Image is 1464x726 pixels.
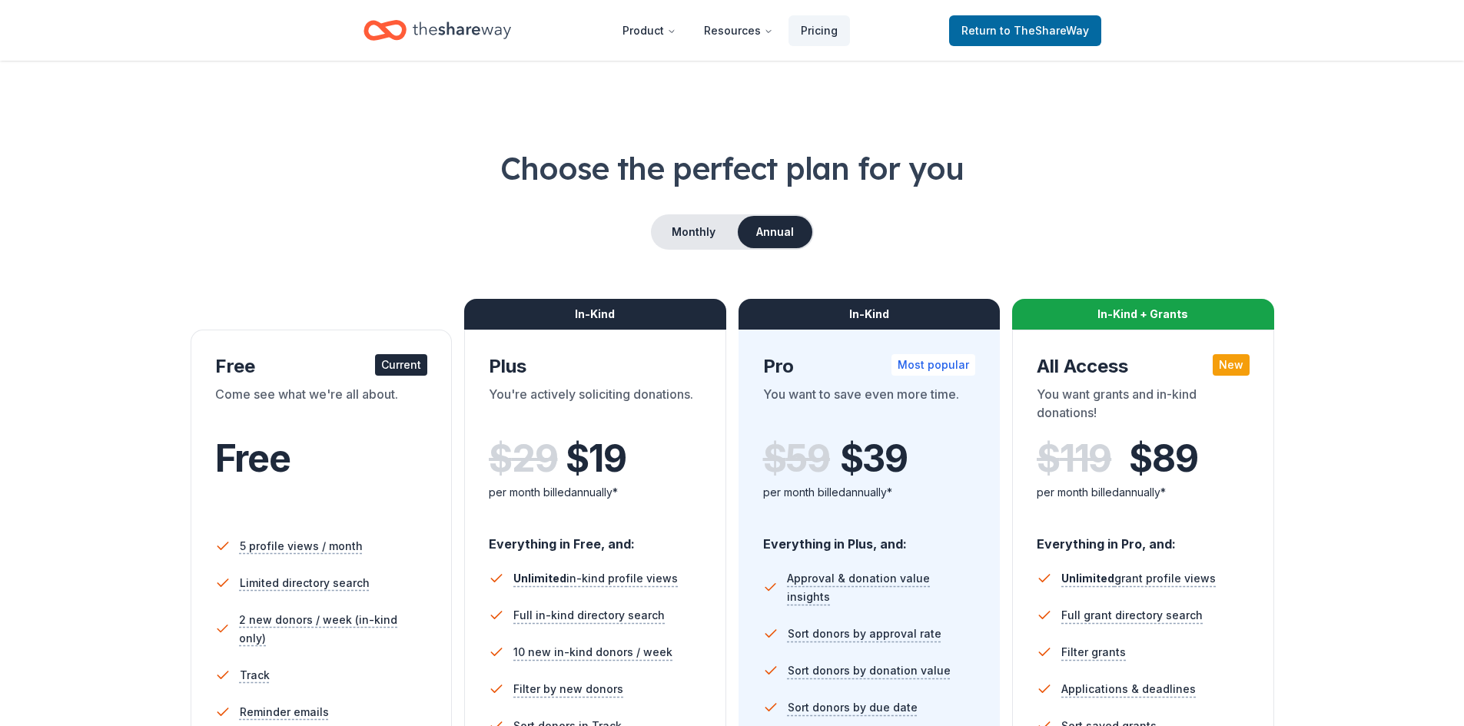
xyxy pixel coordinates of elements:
[1129,437,1197,480] span: $ 89
[692,15,785,46] button: Resources
[489,483,702,502] div: per month billed annually*
[513,643,672,661] span: 10 new in-kind donors / week
[763,385,976,428] div: You want to save even more time.
[215,436,290,481] span: Free
[513,680,623,698] span: Filter by new donors
[1037,522,1250,554] div: Everything in Pro, and:
[738,216,812,248] button: Annual
[1213,354,1250,376] div: New
[215,354,428,379] div: Free
[61,147,1403,190] h1: Choose the perfect plan for you
[1061,572,1114,585] span: Unlimited
[1037,483,1250,502] div: per month billed annually*
[1061,572,1216,585] span: grant profile views
[1061,680,1196,698] span: Applications & deadlines
[1000,24,1089,37] span: to TheShareWay
[788,698,918,717] span: Sort donors by due date
[240,537,363,555] span: 5 profile views / month
[215,385,428,428] div: Come see what we're all about.
[375,354,427,376] div: Current
[364,12,511,48] a: Home
[513,572,566,585] span: Unlimited
[949,15,1101,46] a: Returnto TheShareWay
[240,666,270,685] span: Track
[566,437,626,480] span: $ 19
[788,15,850,46] a: Pricing
[763,522,976,554] div: Everything in Plus, and:
[239,611,427,648] span: 2 new donors / week (in-kind only)
[763,354,976,379] div: Pro
[513,606,665,625] span: Full in-kind directory search
[489,522,702,554] div: Everything in Free, and:
[1061,606,1203,625] span: Full grant directory search
[240,703,329,721] span: Reminder emails
[1012,299,1274,330] div: In-Kind + Grants
[464,299,726,330] div: In-Kind
[610,15,689,46] button: Product
[513,572,678,585] span: in-kind profile views
[891,354,975,376] div: Most popular
[840,437,908,480] span: $ 39
[1037,354,1250,379] div: All Access
[739,299,1001,330] div: In-Kind
[1037,385,1250,428] div: You want grants and in-kind donations!
[961,22,1089,40] span: Return
[240,574,370,592] span: Limited directory search
[788,625,941,643] span: Sort donors by approval rate
[489,385,702,428] div: You're actively soliciting donations.
[1061,643,1126,661] span: Filter grants
[489,354,702,379] div: Plus
[610,12,850,48] nav: Main
[652,216,735,248] button: Monthly
[787,569,975,606] span: Approval & donation value insights
[763,483,976,502] div: per month billed annually*
[788,661,951,680] span: Sort donors by donation value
